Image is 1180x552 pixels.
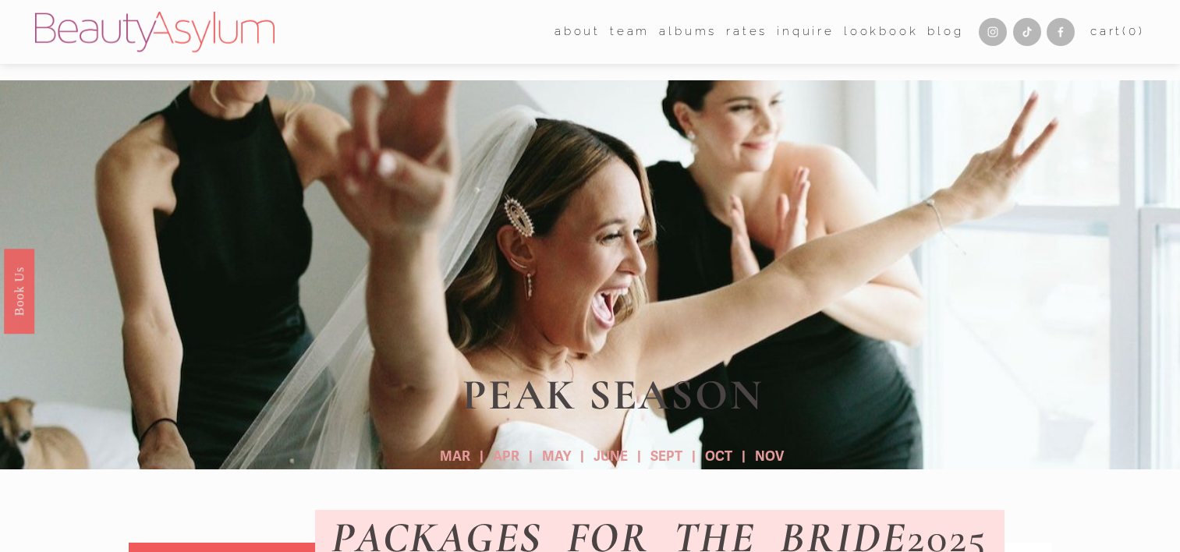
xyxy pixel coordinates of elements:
[1122,24,1144,38] span: ( )
[610,20,650,44] a: folder dropdown
[777,20,835,44] a: Inquire
[440,448,784,465] strong: MAR | APR | MAY | JUNE | SEPT | OCT | NOV
[1090,21,1145,42] a: 0 items in cart
[1013,18,1041,46] a: TikTok
[927,20,963,44] a: Blog
[555,20,601,44] a: folder dropdown
[659,20,717,44] a: albums
[844,20,918,44] a: Lookbook
[555,21,601,42] span: about
[4,249,34,334] a: Book Us
[726,20,767,44] a: Rates
[1047,18,1075,46] a: Facebook
[1129,24,1139,38] span: 0
[979,18,1007,46] a: Instagram
[462,369,764,421] strong: PEAK SEASON
[610,21,650,42] span: team
[35,12,275,52] img: Beauty Asylum | Bridal Hair &amp; Makeup Charlotte &amp; Atlanta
